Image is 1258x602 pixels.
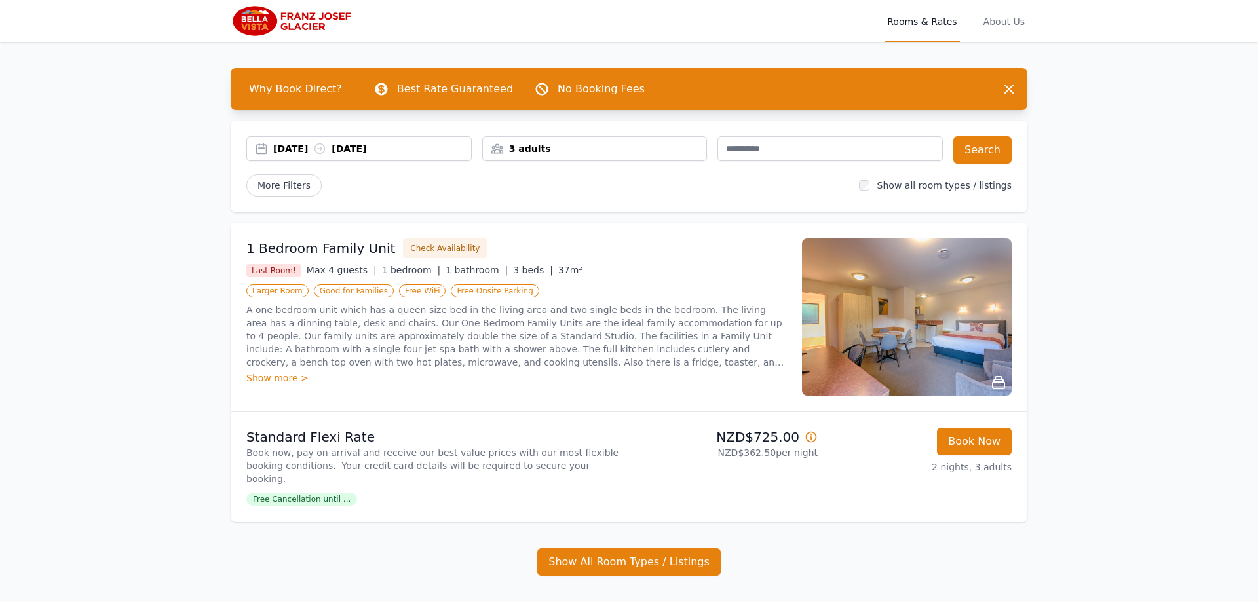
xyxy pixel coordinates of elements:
[446,265,508,275] span: 1 bathroom |
[231,5,357,37] img: Bella Vista Franz Josef Glacier
[513,265,553,275] span: 3 beds |
[399,284,446,297] span: Free WiFi
[558,81,645,97] p: No Booking Fees
[537,548,721,576] button: Show All Room Types / Listings
[634,428,818,446] p: NZD$725.00
[246,264,301,277] span: Last Room!
[451,284,539,297] span: Free Onsite Parking
[403,238,487,258] button: Check Availability
[877,180,1012,191] label: Show all room types / listings
[558,265,582,275] span: 37m²
[246,446,624,485] p: Book now, pay on arrival and receive our best value prices with our most flexible booking conditi...
[238,76,353,102] span: Why Book Direct?
[828,461,1012,474] p: 2 nights, 3 adults
[273,142,471,155] div: [DATE] [DATE]
[246,174,322,197] span: More Filters
[246,284,309,297] span: Larger Room
[246,428,624,446] p: Standard Flexi Rate
[246,303,786,369] p: A one bedroom unit which has a queen size bed in the living area and two single beds in the bedro...
[307,265,377,275] span: Max 4 guests |
[382,265,441,275] span: 1 bedroom |
[397,81,513,97] p: Best Rate Guaranteed
[246,239,395,257] h3: 1 Bedroom Family Unit
[246,493,357,506] span: Free Cancellation until ...
[314,284,394,297] span: Good for Families
[953,136,1012,164] button: Search
[634,446,818,459] p: NZD$362.50 per night
[483,142,707,155] div: 3 adults
[246,371,786,385] div: Show more >
[937,428,1012,455] button: Book Now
